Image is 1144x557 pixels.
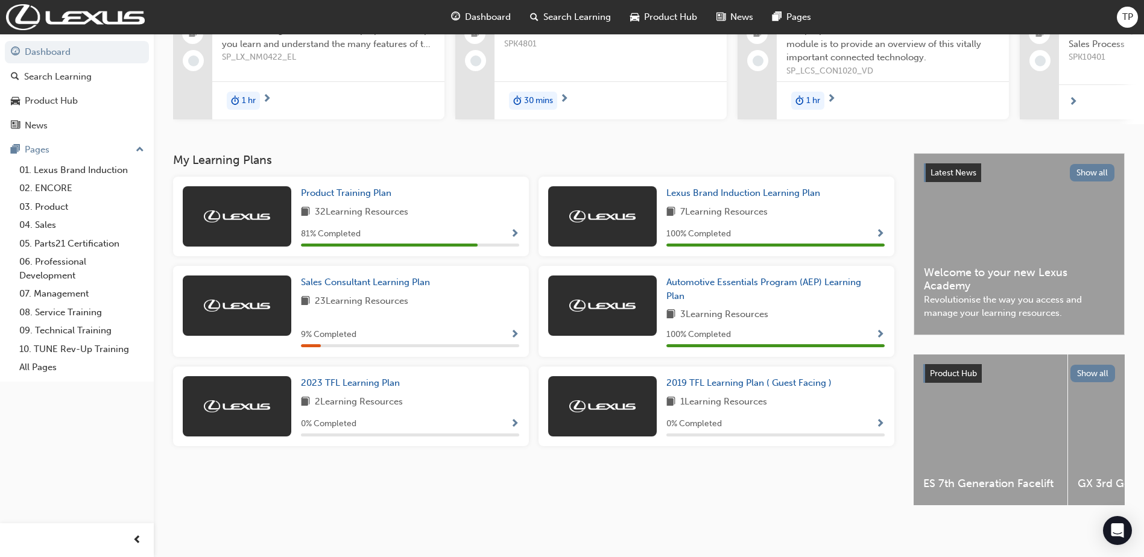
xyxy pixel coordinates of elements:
span: 9 % Completed [301,328,356,342]
button: Pages [5,139,149,161]
span: car-icon [11,96,20,107]
div: News [25,119,48,133]
span: 7 Learning Resources [680,205,768,220]
span: Show Progress [510,330,519,341]
span: 100 % Completed [666,328,731,342]
img: Trak [204,210,270,222]
span: book-icon [301,395,310,410]
a: Dashboard [5,41,149,63]
a: news-iconNews [707,5,763,30]
span: 23 Learning Resources [315,294,408,309]
a: 04. Sales [14,216,149,234]
a: All Pages [14,358,149,377]
a: Automotive Essentials Program (AEP) Learning Plan [666,275,885,303]
span: Show Progress [876,330,885,341]
span: Show Progress [876,229,885,240]
button: Show Progress [876,327,885,342]
img: Trak [569,400,636,412]
span: Show Progress [510,419,519,430]
span: learningRecordVerb_NONE-icon [188,55,199,66]
span: guage-icon [11,47,20,58]
a: Latest NewsShow all [924,163,1114,183]
span: SPK4801 [504,37,717,51]
span: duration-icon [513,93,522,109]
span: 2 Learning Resources [315,395,403,410]
a: 02. ENCORE [14,179,149,198]
span: book-icon [301,205,310,220]
span: Product Training Plan [301,187,391,198]
span: learningRecordVerb_NONE-icon [753,55,763,66]
span: next-icon [1069,97,1078,108]
span: Revolutionise the way you access and manage your learning resources. [924,293,1114,320]
img: Trak [204,400,270,412]
a: Product Hub [5,90,149,112]
span: Automotive Essentials Program (AEP) Learning Plan [666,277,861,301]
span: 1 hr [806,94,820,108]
span: duration-icon [795,93,804,109]
a: 07. Management [14,285,149,303]
span: SP_LX_NM0422_EL [222,51,435,65]
span: prev-icon [133,533,142,548]
a: Sales Consultant Learning Plan [301,275,435,289]
span: The purpose of the Lexus Connected Services module is to provide an overview of this vitally impo... [786,24,999,65]
span: Show Progress [510,229,519,240]
a: Lexus Brand Induction Learning Plan [666,186,825,200]
span: up-icon [136,142,144,158]
span: 32 Learning Resources [315,205,408,220]
span: car-icon [630,10,639,25]
a: pages-iconPages [763,5,821,30]
span: News [730,10,753,24]
button: Show Progress [876,227,885,242]
img: Trak [204,300,270,312]
span: book-icon [666,395,675,410]
a: 2023 TFL Learning Plan [301,376,405,390]
span: Product Hub [930,368,977,379]
span: pages-icon [11,145,20,156]
a: Search Learning [5,66,149,88]
span: next-icon [827,94,836,105]
span: SP_LCS_CON1020_VD [786,65,999,78]
a: 05. Parts21 Certification [14,234,149,253]
span: 3 Learning Resources [680,307,768,323]
span: 0 % Completed [666,417,722,431]
button: Show Progress [510,417,519,432]
span: Pages [786,10,811,24]
button: TP [1117,7,1138,28]
span: pages-icon [773,10,782,25]
img: Trak [6,4,145,30]
a: search-iconSearch Learning [520,5,621,30]
button: Show all [1070,164,1115,181]
a: ES 7th Generation Facelift [914,354,1067,505]
span: learningRecordVerb_NONE-icon [1035,55,1046,66]
span: news-icon [716,10,725,25]
a: 06. Professional Development [14,253,149,285]
a: 2019 TFL Learning Plan ( Guest Facing ) [666,376,836,390]
span: next-icon [262,94,271,105]
a: Latest NewsShow allWelcome to your new Lexus AcademyRevolutionise the way you access and manage y... [914,153,1125,335]
span: 2019 TFL Learning Plan ( Guest Facing ) [666,377,832,388]
div: Open Intercom Messenger [1103,516,1132,545]
a: guage-iconDashboard [441,5,520,30]
a: car-iconProduct Hub [621,5,707,30]
a: 01. Lexus Brand Induction [14,161,149,180]
span: search-icon [11,72,19,83]
button: DashboardSearch LearningProduct HubNews [5,39,149,139]
span: Latest News [931,168,976,178]
span: learningRecordVerb_NONE-icon [470,55,481,66]
span: Show Progress [876,419,885,430]
span: 81 % Completed [301,227,361,241]
img: Trak [569,210,636,222]
div: Search Learning [24,70,92,84]
span: book-icon [666,205,675,220]
span: 1 hr [242,94,256,108]
span: search-icon [530,10,539,25]
h3: My Learning Plans [173,153,894,167]
a: Product HubShow all [923,364,1115,383]
span: 30 mins [524,94,553,108]
button: Show Progress [510,227,519,242]
span: TP [1122,10,1133,24]
a: Product Training Plan [301,186,396,200]
a: News [5,115,149,137]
